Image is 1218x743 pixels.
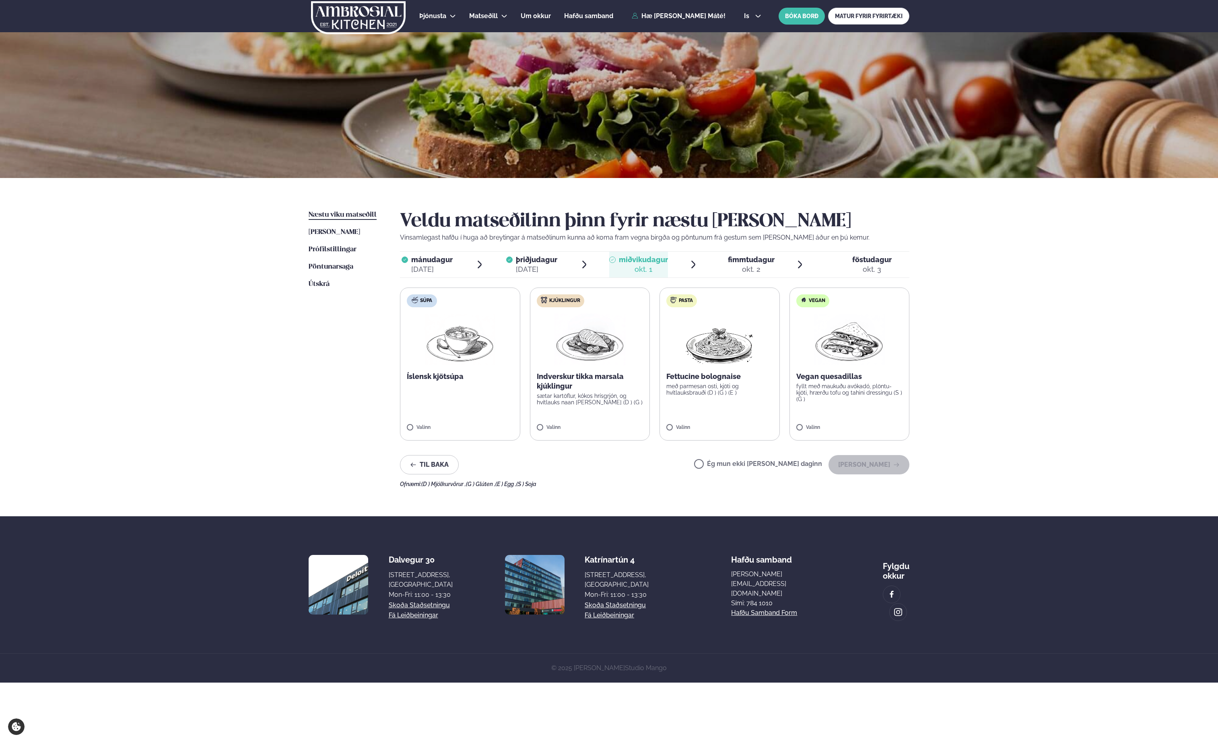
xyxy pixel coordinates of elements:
[809,298,825,304] span: Vegan
[516,255,557,264] span: þriðjudagur
[309,228,360,237] a: [PERSON_NAME]
[632,12,725,20] a: Hæ [PERSON_NAME] Máté!
[309,281,330,288] span: Útskrá
[554,314,625,365] img: Chicken-breast.png
[309,246,357,253] span: Prófílstillingar
[400,233,909,242] p: Vinsamlegast hafðu í huga að breytingar á matseðlinum kunna að koma fram vegna birgða og pöntunum...
[389,590,453,600] div: Mon-Fri: 11:00 - 13:30
[521,12,551,20] span: Um okkur
[495,481,516,487] span: (E ) Egg ,
[564,11,613,21] a: Hafðu samband
[309,555,368,615] img: image alt
[828,455,909,474] button: [PERSON_NAME]
[744,13,752,19] span: is
[585,555,649,565] div: Katrínartún 4
[738,13,768,19] button: is
[619,255,668,264] span: miðvikudagur
[537,372,643,391] p: Indverskur tikka marsala kjúklingur
[731,608,797,618] a: Hafðu samband form
[883,586,900,603] a: image alt
[549,298,580,304] span: Kjúklingur
[469,11,498,21] a: Matseðill
[400,210,909,233] h2: Veldu matseðilinn þinn fyrir næstu [PERSON_NAME]
[731,598,800,608] p: Sími: 784 1010
[731,569,800,598] a: [PERSON_NAME][EMAIL_ADDRESS][DOMAIN_NAME]
[389,611,438,620] a: Fá leiðbeiningar
[551,664,667,672] span: © 2025 [PERSON_NAME]
[310,1,406,34] img: logo
[852,265,892,274] div: okt. 3
[796,372,903,381] p: Vegan quesadillas
[419,11,446,21] a: Þjónusta
[419,12,446,20] span: Þjónusta
[728,265,775,274] div: okt. 2
[619,265,668,274] div: okt. 1
[852,255,892,264] span: föstudagur
[894,608,903,617] img: image alt
[505,555,565,615] img: image alt
[516,265,557,274] div: [DATE]
[469,12,498,20] span: Matseðill
[309,279,330,289] a: Útskrá
[389,600,450,610] a: Skoða staðsetningu
[585,611,634,620] a: Fá leiðbeiningar
[389,555,453,565] div: Dalvegur 30
[309,262,353,272] a: Pöntunarsaga
[564,12,613,20] span: Hafðu samband
[890,604,907,621] a: image alt
[309,211,377,218] span: Næstu viku matseðill
[585,600,646,610] a: Skoða staðsetningu
[666,383,773,396] p: með parmesan osti, kjöti og hvítlauksbrauði (D ) (G ) (E )
[537,393,643,406] p: sætar kartöflur, kókos hrísgrjón, og hvítlauks naan [PERSON_NAME] (D ) (G )
[411,265,453,274] div: [DATE]
[796,383,903,402] p: fyllt með maukuðu avókadó, plöntu-kjöti, hrærðu tofu og tahini dressingu (S ) (G )
[828,8,909,25] a: MATUR FYRIR FYRIRTÆKI
[585,590,649,600] div: Mon-Fri: 11:00 - 13:30
[8,718,25,735] a: Cookie settings
[516,481,536,487] span: (S ) Soja
[407,372,513,381] p: Íslensk kjötsúpa
[389,570,453,590] div: [STREET_ADDRESS], [GEOGRAPHIC_DATA]
[309,245,357,255] a: Prófílstillingar
[400,481,909,487] div: Ofnæmi:
[412,297,418,303] img: soup.svg
[585,570,649,590] div: [STREET_ADDRESS], [GEOGRAPHIC_DATA]
[466,481,495,487] span: (G ) Glúten ,
[728,255,775,264] span: fimmtudagur
[309,263,353,270] span: Pöntunarsaga
[411,255,453,264] span: mánudagur
[731,548,792,565] span: Hafðu samband
[814,314,885,365] img: Quesadilla.png
[666,372,773,381] p: Fettucine bolognaise
[541,297,547,303] img: chicken.svg
[800,297,807,303] img: Vegan.svg
[670,297,677,303] img: pasta.svg
[400,455,459,474] button: Til baka
[625,664,667,672] a: Studio Mango
[779,8,825,25] button: BÓKA BORÐ
[679,298,693,304] span: Pasta
[309,210,377,220] a: Næstu viku matseðill
[883,555,909,581] div: Fylgdu okkur
[887,590,896,599] img: image alt
[425,314,495,365] img: Soup.png
[684,314,755,365] img: Spagetti.png
[421,481,466,487] span: (D ) Mjólkurvörur ,
[521,11,551,21] a: Um okkur
[309,229,360,236] span: [PERSON_NAME]
[420,298,432,304] span: Súpa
